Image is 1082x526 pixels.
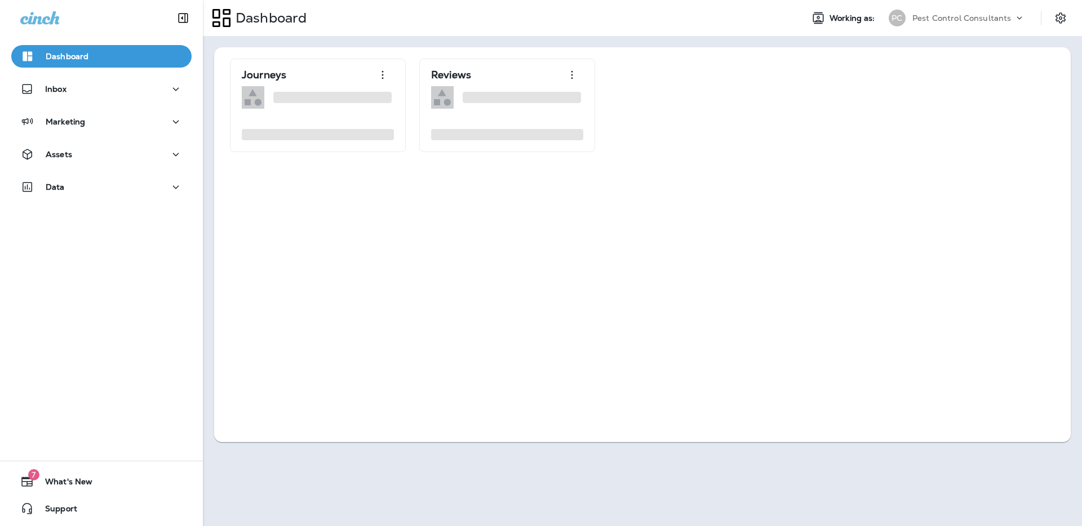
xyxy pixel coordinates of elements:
[167,7,199,29] button: Collapse Sidebar
[46,52,88,61] p: Dashboard
[34,504,77,518] span: Support
[11,45,192,68] button: Dashboard
[11,78,192,100] button: Inbox
[45,84,66,93] p: Inbox
[11,143,192,166] button: Assets
[46,150,72,159] p: Assets
[242,69,286,81] p: Journeys
[11,470,192,493] button: 7What's New
[431,69,471,81] p: Reviews
[889,10,906,26] div: PC
[11,110,192,133] button: Marketing
[34,477,92,491] span: What's New
[11,497,192,520] button: Support
[11,176,192,198] button: Data
[1050,8,1071,28] button: Settings
[46,117,85,126] p: Marketing
[231,10,307,26] p: Dashboard
[912,14,1011,23] p: Pest Control Consultants
[830,14,877,23] span: Working as:
[28,469,39,480] span: 7
[46,182,65,191] p: Data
